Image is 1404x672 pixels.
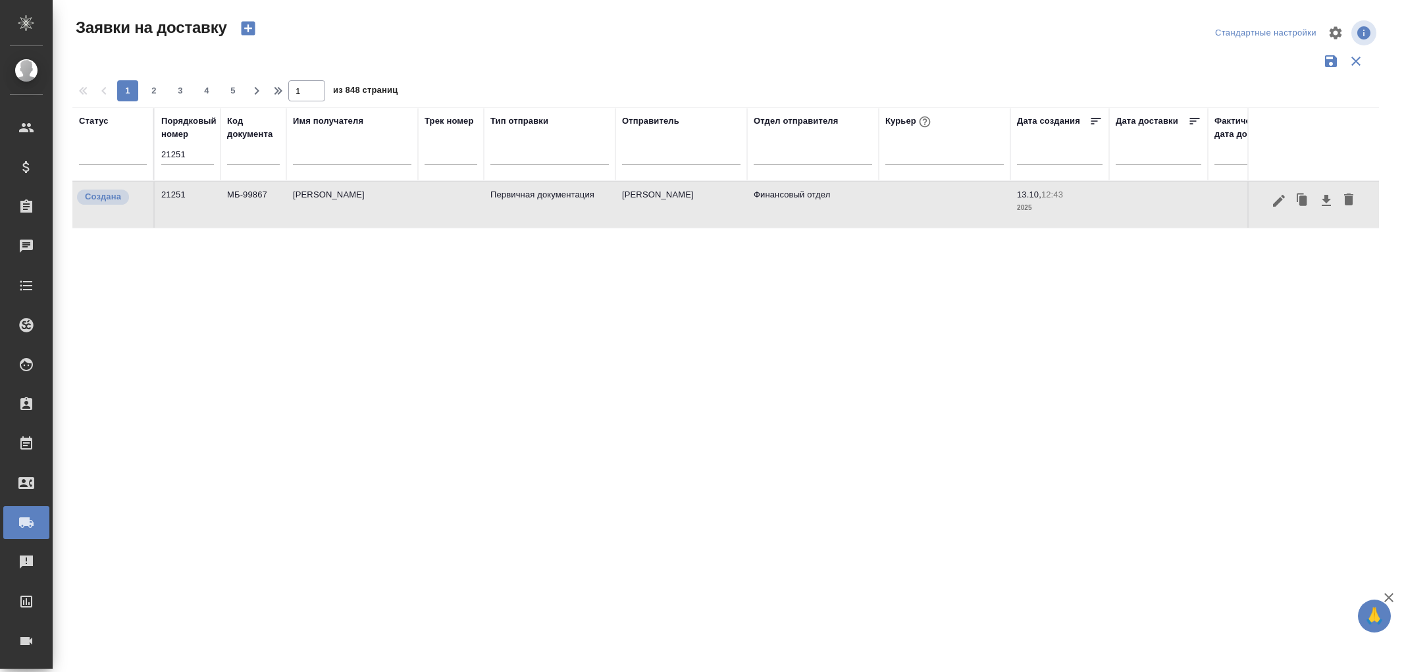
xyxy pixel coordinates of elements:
p: 2025 [1017,201,1103,215]
div: Отдел отправителя [754,115,838,128]
button: 4 [196,80,217,101]
div: Код документа [227,115,280,141]
td: [PERSON_NAME] [615,182,747,228]
div: Статус [79,115,109,128]
div: Курьер [885,113,933,130]
div: Новая заявка, еще не передана в работу [76,188,147,206]
div: Фактическая дата доставки [1214,115,1287,141]
button: Сбросить фильтры [1343,49,1368,74]
p: Создана [85,190,121,203]
button: Скачать [1315,188,1338,213]
button: Клонировать [1290,188,1315,213]
button: При выборе курьера статус заявки автоматически поменяется на «Принята» [916,113,933,130]
span: 4 [196,84,217,97]
p: 12:43 [1041,190,1063,199]
td: [PERSON_NAME] [286,182,418,228]
div: Дата доставки [1116,115,1178,128]
span: Заявки на доставку [72,17,227,38]
span: из 848 страниц [333,82,398,101]
div: Дата создания [1017,115,1080,128]
span: 3 [170,84,191,97]
span: Настроить таблицу [1320,17,1351,49]
td: Первичная документация [484,182,615,228]
span: Посмотреть информацию [1351,20,1379,45]
button: 3 [170,80,191,101]
td: МБ-99867 [221,182,286,228]
div: Имя получателя [293,115,363,128]
button: 2 [143,80,165,101]
p: 13.10, [1017,190,1041,199]
div: Трек номер [425,115,474,128]
div: Отправитель [622,115,679,128]
span: 2 [143,84,165,97]
button: Создать [232,17,264,39]
td: Финансовый отдел [747,182,879,228]
span: 🙏 [1363,602,1386,630]
div: split button [1212,23,1320,43]
button: 5 [222,80,244,101]
div: Тип отправки [490,115,548,128]
span: 5 [222,84,244,97]
button: 🙏 [1358,600,1391,633]
button: Сохранить фильтры [1318,49,1343,74]
div: Порядковый номер [161,115,217,141]
td: 21251 [155,182,221,228]
button: Редактировать [1268,188,1290,213]
button: Удалить [1338,188,1360,213]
